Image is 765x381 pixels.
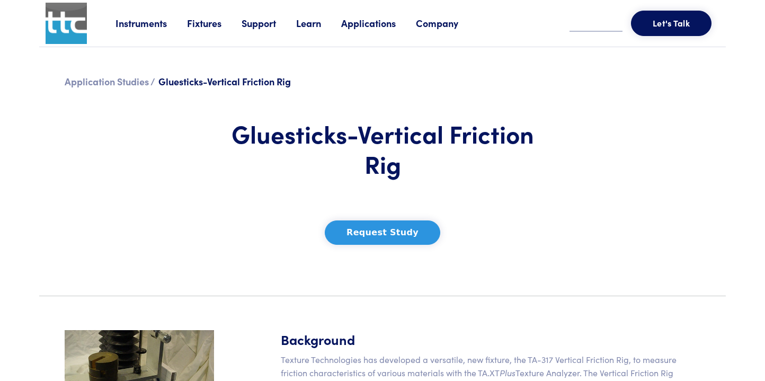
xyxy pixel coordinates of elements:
[281,330,700,349] h5: Background
[65,75,155,88] a: Application Studies /
[296,16,341,30] a: Learn
[631,11,711,36] button: Let's Talk
[341,16,416,30] a: Applications
[115,16,187,30] a: Instruments
[325,220,440,245] button: Request Study
[158,75,291,88] span: Gluesticks-Vertical Friction Rig
[500,367,515,378] em: Plus
[416,16,478,30] a: Company
[242,16,296,30] a: Support
[227,118,538,179] h1: Gluesticks-Vertical Friction Rig
[187,16,242,30] a: Fixtures
[46,3,87,44] img: ttc_logo_1x1_v1.0.png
